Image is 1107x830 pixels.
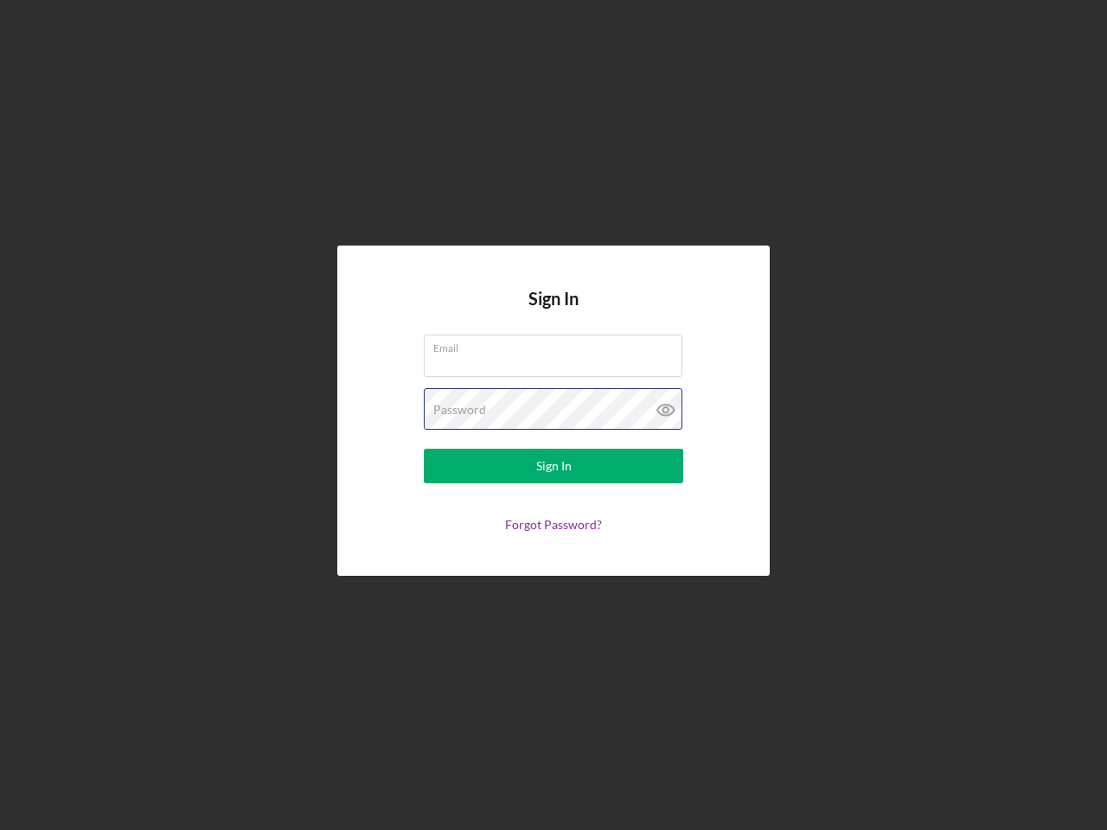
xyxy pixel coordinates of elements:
[424,449,683,483] button: Sign In
[528,289,579,335] h4: Sign In
[433,403,486,417] label: Password
[433,335,682,354] label: Email
[505,517,602,532] a: Forgot Password?
[536,449,572,483] div: Sign In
